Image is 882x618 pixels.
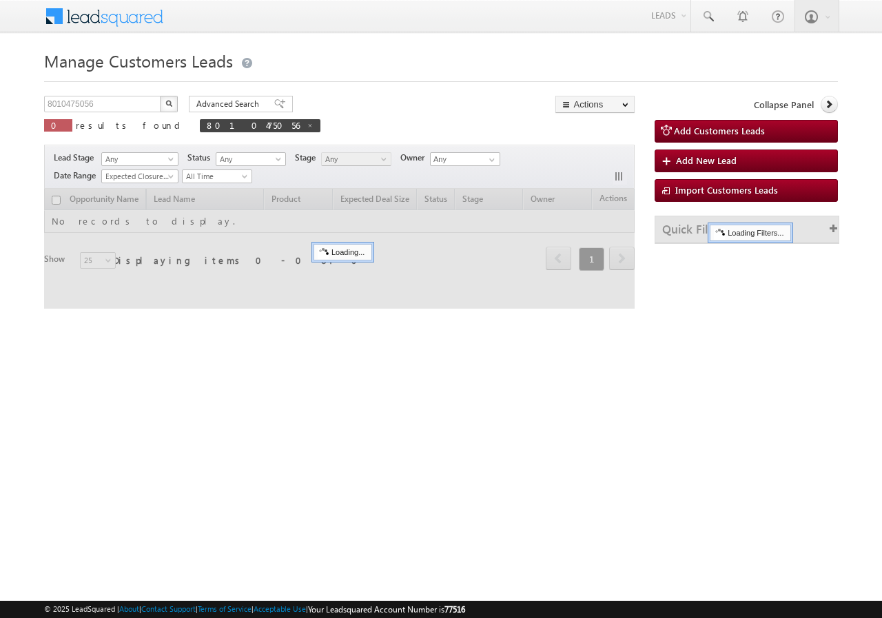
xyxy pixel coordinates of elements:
span: Date Range [54,169,101,182]
span: Advanced Search [196,98,263,110]
span: Collapse Panel [754,99,814,111]
span: Any [322,153,387,165]
span: 0 [51,119,65,131]
span: Expected Closure Date [102,170,174,183]
span: Add Customers Leads [674,125,765,136]
span: Lead Stage [54,152,99,164]
span: All Time [183,170,248,183]
span: 77516 [444,604,465,615]
a: About [119,604,139,613]
span: Import Customers Leads [675,184,778,196]
a: Acceptable Use [254,604,306,613]
button: Actions [555,96,635,113]
span: Owner [400,152,430,164]
span: Status [187,152,216,164]
a: Contact Support [141,604,196,613]
span: Manage Customers Leads [44,50,233,72]
a: Any [101,152,178,166]
span: © 2025 LeadSquared | | | | | [44,603,465,616]
span: results found [76,119,185,131]
img: Search [165,100,172,107]
input: Type to Search [430,152,500,166]
span: 8010475056 [207,119,300,131]
span: Add New Lead [676,154,737,166]
div: Loading... [314,244,372,260]
span: Any [216,153,282,165]
span: Any [102,153,174,165]
a: Terms of Service [198,604,252,613]
a: Any [321,152,391,166]
div: Loading Filters... [710,225,791,241]
a: All Time [182,169,252,183]
a: Expected Closure Date [101,169,178,183]
span: Stage [295,152,321,164]
span: Your Leadsquared Account Number is [308,604,465,615]
a: Any [216,152,286,166]
a: Show All Items [482,153,499,167]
